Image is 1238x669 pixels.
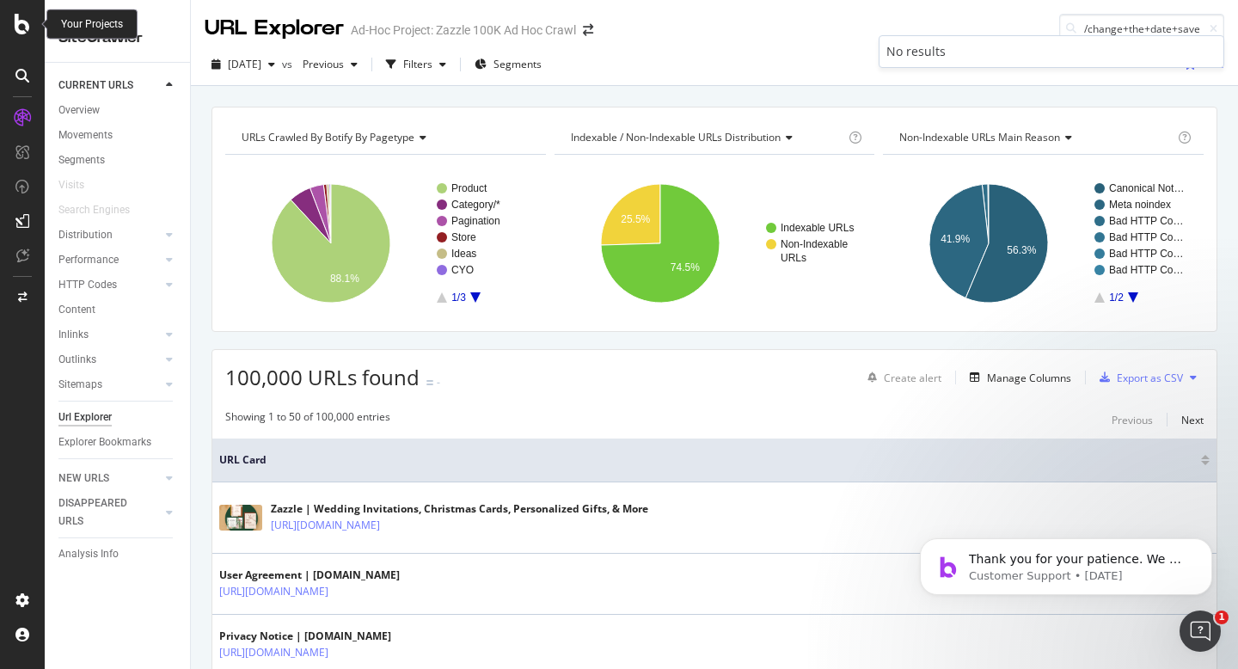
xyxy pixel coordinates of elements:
[1093,364,1183,391] button: Export as CSV
[351,21,576,39] div: Ad-Hoc Project: Zazzle 100K Ad Hoc Crawl
[58,176,84,194] div: Visits
[58,201,147,219] a: Search Engines
[58,126,113,144] div: Movements
[58,351,161,369] a: Outlinks
[225,169,546,318] svg: A chart.
[58,176,101,194] a: Visits
[58,376,102,394] div: Sitemaps
[219,568,400,583] div: User Agreement | [DOMAIN_NAME]
[296,57,344,71] span: Previous
[1117,371,1183,385] div: Export as CSV
[61,17,123,32] div: Your Projects
[228,57,261,71] span: 2025 Aug. 15th
[1109,199,1171,211] text: Meta noindex
[1109,292,1124,304] text: 1/2
[884,371,941,385] div: Create alert
[379,51,453,78] button: Filters
[58,101,100,120] div: Overview
[403,57,432,71] div: Filters
[58,408,112,427] div: Url Explorer
[58,77,133,95] div: CURRENT URLS
[468,51,549,78] button: Segments
[58,151,178,169] a: Segments
[493,57,542,71] span: Segments
[219,644,328,661] a: [URL][DOMAIN_NAME]
[58,433,178,451] a: Explorer Bookmarks
[451,292,466,304] text: 1/3
[58,301,95,319] div: Content
[670,261,699,273] text: 74.5%
[58,301,178,319] a: Content
[58,494,145,531] div: DISAPPEARED URLS
[1181,409,1204,430] button: Next
[1181,413,1204,427] div: Next
[899,130,1060,144] span: Non-Indexable URLs Main Reason
[781,238,848,250] text: Non-Indexable
[451,215,500,227] text: Pagination
[296,51,365,78] button: Previous
[58,545,119,563] div: Analysis Info
[58,433,151,451] div: Explorer Bookmarks
[271,501,648,517] div: Zazzle | Wedding Invitations, Christmas Cards, Personalized Gifts, & More
[58,470,109,488] div: NEW URLS
[1109,248,1183,260] text: Bad HTTP Co…
[205,51,282,78] button: [DATE]
[58,126,178,144] a: Movements
[987,371,1071,385] div: Manage Columns
[1008,244,1037,256] text: 56.3%
[1109,264,1183,276] text: Bad HTTP Co…
[58,408,178,427] a: Url Explorer
[271,517,380,534] a: [URL][DOMAIN_NAME]
[58,251,161,269] a: Performance
[1180,611,1221,652] iframe: Intercom live chat
[861,364,941,391] button: Create alert
[219,629,391,644] div: Privacy Notice | [DOMAIN_NAME]
[1109,215,1183,227] text: Bad HTTP Co…
[58,276,161,294] a: HTTP Codes
[583,24,593,36] div: arrow-right-arrow-left
[451,264,474,276] text: CYO
[437,375,440,390] div: -
[941,233,971,245] text: 41.9%
[58,494,161,531] a: DISAPPEARED URLS
[225,363,420,391] span: 100,000 URLs found
[886,43,1217,60] div: No results
[451,182,487,194] text: Product
[282,57,296,71] span: vs
[58,376,161,394] a: Sitemaps
[1112,409,1153,430] button: Previous
[58,77,161,95] a: CURRENT URLS
[1109,182,1184,194] text: Canonical Not…
[621,213,650,225] text: 25.5%
[58,351,96,369] div: Outlinks
[238,124,530,151] h4: URLs Crawled By Botify By pagetype
[58,251,119,269] div: Performance
[58,226,113,244] div: Distribution
[1112,413,1153,427] div: Previous
[58,326,161,344] a: Inlinks
[1109,231,1183,243] text: Bad HTTP Co…
[242,130,414,144] span: URLs Crawled By Botify By pagetype
[571,130,781,144] span: Indexable / Non-Indexable URLs distribution
[963,367,1071,388] button: Manage Columns
[555,169,875,318] div: A chart.
[58,276,117,294] div: HTTP Codes
[781,252,806,264] text: URLs
[1215,611,1229,624] span: 1
[330,273,359,285] text: 88.1%
[451,231,476,243] text: Store
[451,248,476,260] text: Ideas
[219,505,262,531] img: main image
[567,124,846,151] h4: Indexable / Non-Indexable URLs Distribution
[896,124,1174,151] h4: Non-Indexable URLs Main Reason
[58,545,178,563] a: Analysis Info
[58,226,161,244] a: Distribution
[781,222,854,234] text: Indexable URLs
[451,199,500,211] text: Category/*
[58,201,130,219] div: Search Engines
